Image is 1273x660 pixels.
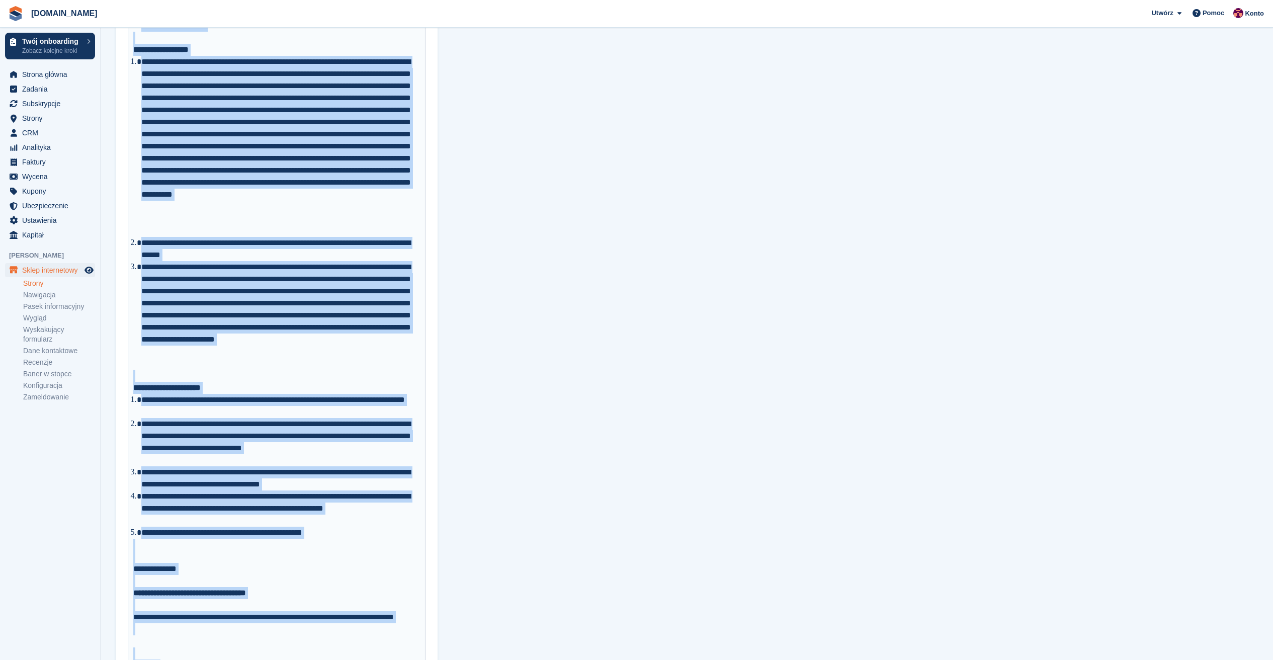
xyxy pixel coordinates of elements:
[22,97,82,111] span: Subskrypcje
[22,67,82,81] span: Strona główna
[1233,8,1243,18] img: Mateusz Kacwin
[23,279,95,288] a: Strony
[23,369,95,379] a: Baner w stopce
[23,313,95,323] a: Wygląd
[9,251,100,261] span: [PERSON_NAME]
[8,6,23,21] img: stora-icon-8386f47178a22dfd0bd8f6a31ec36ba5ce8667c1dd55bd0f319d3a0aa187defe.svg
[23,346,95,356] a: Dane kontaktowe
[22,263,82,277] span: Sklep internetowy
[22,111,82,125] span: Strony
[22,38,82,45] p: Twój onboarding
[22,213,82,227] span: Ustawienia
[1151,8,1173,18] span: Utwórz
[22,170,82,184] span: Wycena
[5,33,95,59] a: Twój onboarding Zobacz kolejne kroki
[5,111,95,125] a: menu
[5,199,95,213] a: menu
[5,213,95,227] a: menu
[5,126,95,140] a: menu
[22,82,82,96] span: Zadania
[5,97,95,111] a: menu
[22,140,82,154] span: Analityka
[23,290,95,300] a: Nawigacja
[22,155,82,169] span: Faktury
[5,184,95,198] a: menu
[83,264,95,276] a: Podgląd sklepu
[23,392,95,402] a: Zameldowanie
[5,82,95,96] a: menu
[5,170,95,184] a: menu
[23,381,95,390] a: Konfiguracja
[22,184,82,198] span: Kupony
[5,228,95,242] a: menu
[5,263,95,277] a: menu
[23,358,95,367] a: Recenzje
[22,46,82,55] p: Zobacz kolejne kroki
[5,140,95,154] a: menu
[1245,9,1264,19] span: Konto
[22,199,82,213] span: Ubezpieczenie
[22,126,82,140] span: CRM
[5,67,95,81] a: menu
[23,302,95,311] a: Pasek informacyjny
[23,325,95,344] a: Wyskakujący formularz
[27,5,102,22] a: [DOMAIN_NAME]
[22,228,82,242] span: Kapitał
[1203,8,1224,18] span: Pomoc
[5,155,95,169] a: menu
